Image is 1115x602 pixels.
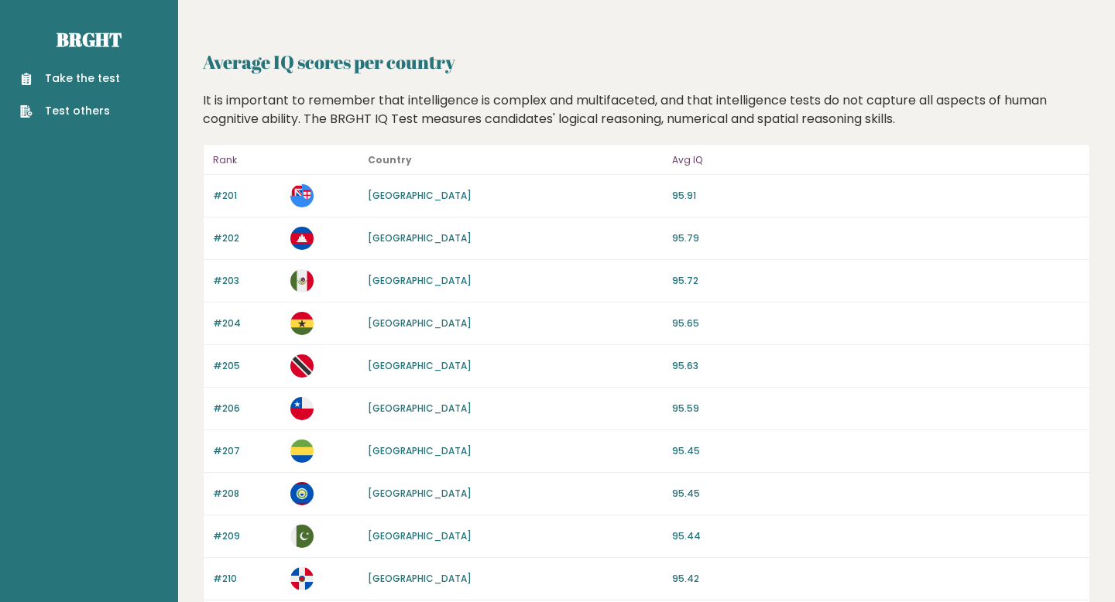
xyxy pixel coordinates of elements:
[213,572,281,586] p: #210
[368,529,472,542] a: [GEOGRAPHIC_DATA]
[672,529,1080,543] p: 95.44
[368,487,472,500] a: [GEOGRAPHIC_DATA]
[290,567,314,590] img: do.svg
[672,274,1080,288] p: 95.72
[672,189,1080,203] p: 95.91
[672,231,1080,245] p: 95.79
[213,274,281,288] p: #203
[290,227,314,250] img: kh.svg
[290,184,314,207] img: fj.svg
[672,572,1080,586] p: 95.42
[290,269,314,292] img: mx.svg
[368,572,472,585] a: [GEOGRAPHIC_DATA]
[213,231,281,245] p: #202
[368,231,472,245] a: [GEOGRAPHIC_DATA]
[672,487,1080,501] p: 95.45
[57,27,122,52] a: Brght
[368,274,472,287] a: [GEOGRAPHIC_DATA]
[290,312,314,335] img: gh.svg
[20,103,120,119] a: Test others
[213,189,281,203] p: #201
[213,151,281,169] p: Rank
[672,359,1080,373] p: 95.63
[672,316,1080,330] p: 95.65
[368,359,472,372] a: [GEOGRAPHIC_DATA]
[290,397,314,420] img: cl.svg
[368,316,472,330] a: [GEOGRAPHIC_DATA]
[368,153,412,166] b: Country
[213,444,281,458] p: #207
[20,70,120,87] a: Take the test
[672,151,1080,169] p: Avg IQ
[290,440,314,463] img: ga.svg
[672,402,1080,416] p: 95.59
[290,525,314,548] img: pk.svg
[368,402,472,415] a: [GEOGRAPHIC_DATA]
[213,316,281,330] p: #204
[213,359,281,373] p: #205
[213,487,281,501] p: #208
[203,48,1090,76] h2: Average IQ scores per country
[197,91,1096,128] div: It is important to remember that intelligence is complex and multifaceted, and that intelligence ...
[213,402,281,416] p: #206
[368,189,472,202] a: [GEOGRAPHIC_DATA]
[672,444,1080,458] p: 95.45
[368,444,472,457] a: [GEOGRAPHIC_DATA]
[290,482,314,505] img: bz.svg
[213,529,281,543] p: #209
[290,354,314,378] img: tt.svg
